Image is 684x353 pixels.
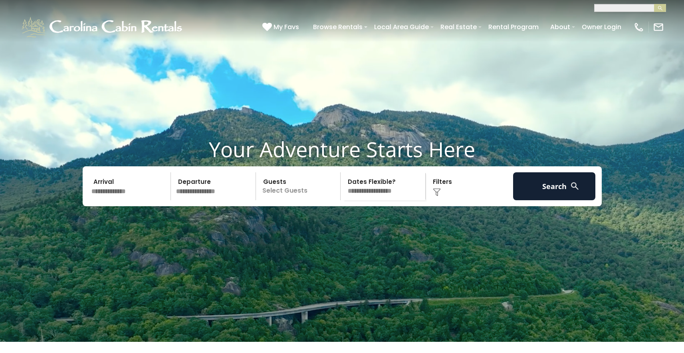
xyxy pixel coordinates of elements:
a: Browse Rentals [309,20,367,34]
a: Real Estate [436,20,481,34]
a: My Favs [262,22,301,32]
img: search-regular-white.png [570,181,580,191]
span: My Favs [274,22,299,32]
img: White-1-1-2.png [20,15,186,39]
img: phone-regular-white.png [633,22,644,33]
a: Owner Login [578,20,625,34]
a: About [546,20,574,34]
p: Select Guests [258,172,341,200]
img: filter--v1.png [433,188,441,196]
img: mail-regular-white.png [653,22,664,33]
button: Search [513,172,596,200]
a: Rental Program [484,20,543,34]
h1: Your Adventure Starts Here [6,137,678,162]
a: Local Area Guide [370,20,433,34]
